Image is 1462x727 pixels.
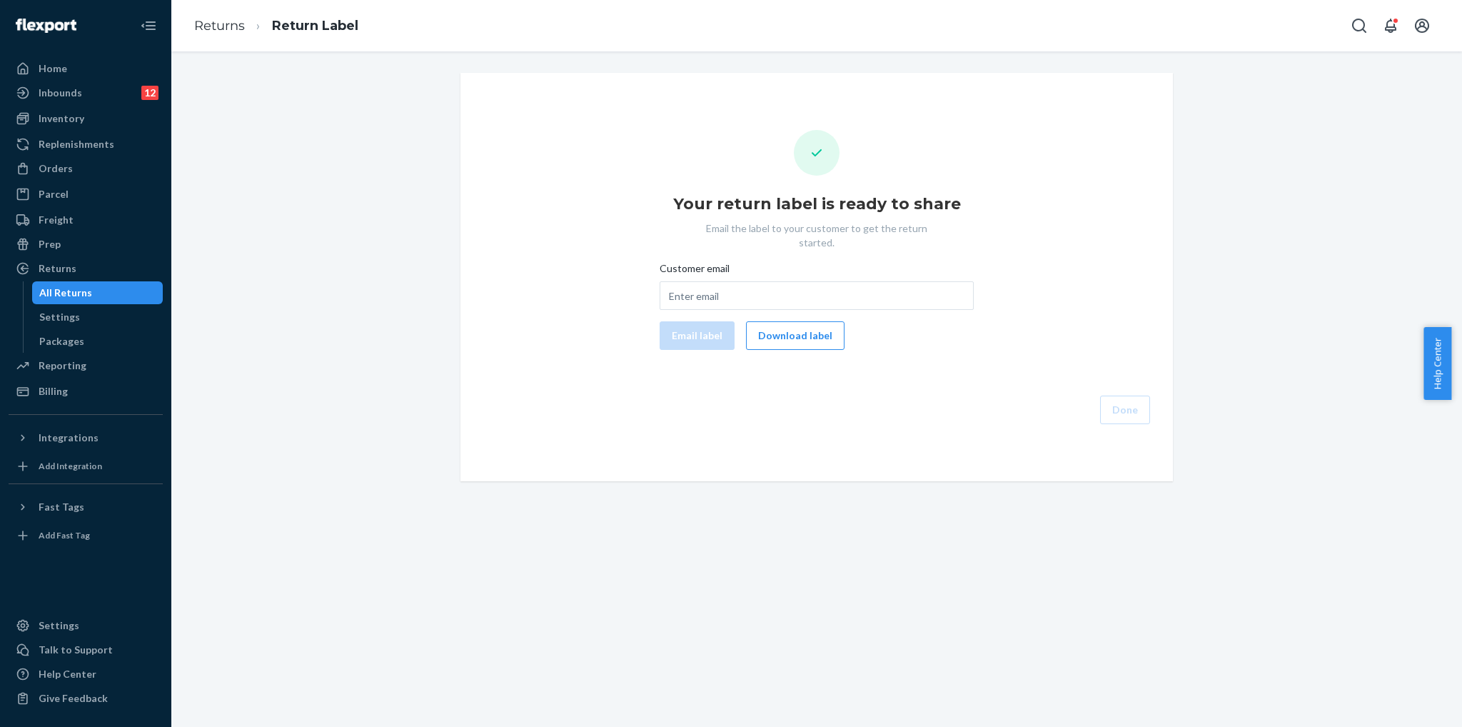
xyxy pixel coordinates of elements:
[39,111,84,126] div: Inventory
[32,330,163,353] a: Packages
[39,86,82,100] div: Inbounds
[9,157,163,180] a: Orders
[9,183,163,206] a: Parcel
[1345,11,1373,40] button: Open Search Box
[39,237,61,251] div: Prep
[660,261,730,281] span: Customer email
[692,221,942,250] p: Email the label to your customer to get the return started.
[39,286,92,300] div: All Returns
[39,500,84,514] div: Fast Tags
[9,380,163,403] a: Billing
[39,643,113,657] div: Talk to Support
[272,18,358,34] a: Return Label
[9,354,163,377] a: Reporting
[9,107,163,130] a: Inventory
[39,667,96,681] div: Help Center
[9,687,163,710] button: Give Feedback
[194,18,245,34] a: Returns
[9,496,163,518] button: Fast Tags
[141,86,158,100] div: 12
[39,187,69,201] div: Parcel
[9,426,163,449] button: Integrations
[9,133,163,156] a: Replenishments
[39,460,102,472] div: Add Integration
[9,257,163,280] a: Returns
[39,359,86,373] div: Reporting
[39,161,73,176] div: Orders
[1408,11,1436,40] button: Open account menu
[9,57,163,80] a: Home
[39,261,76,276] div: Returns
[39,61,67,76] div: Home
[39,334,84,349] div: Packages
[746,321,845,350] button: Download label
[16,19,76,33] img: Flexport logo
[39,137,114,151] div: Replenishments
[39,529,90,541] div: Add Fast Tag
[9,233,163,256] a: Prep
[9,524,163,547] a: Add Fast Tag
[39,618,79,633] div: Settings
[9,209,163,231] a: Freight
[1376,11,1405,40] button: Open notifications
[39,213,74,227] div: Freight
[9,638,163,661] a: Talk to Support
[9,614,163,637] a: Settings
[660,321,735,350] button: Email label
[32,281,163,304] a: All Returns
[1423,327,1451,400] button: Help Center
[9,455,163,478] a: Add Integration
[32,306,163,329] a: Settings
[183,5,370,47] ol: breadcrumbs
[9,81,163,104] a: Inbounds12
[39,691,108,706] div: Give Feedback
[9,663,163,686] a: Help Center
[1100,396,1150,424] button: Done
[39,431,99,445] div: Integrations
[39,310,80,324] div: Settings
[39,384,68,398] div: Billing
[673,193,961,216] h1: Your return label is ready to share
[134,11,163,40] button: Close Navigation
[660,281,974,310] input: Customer email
